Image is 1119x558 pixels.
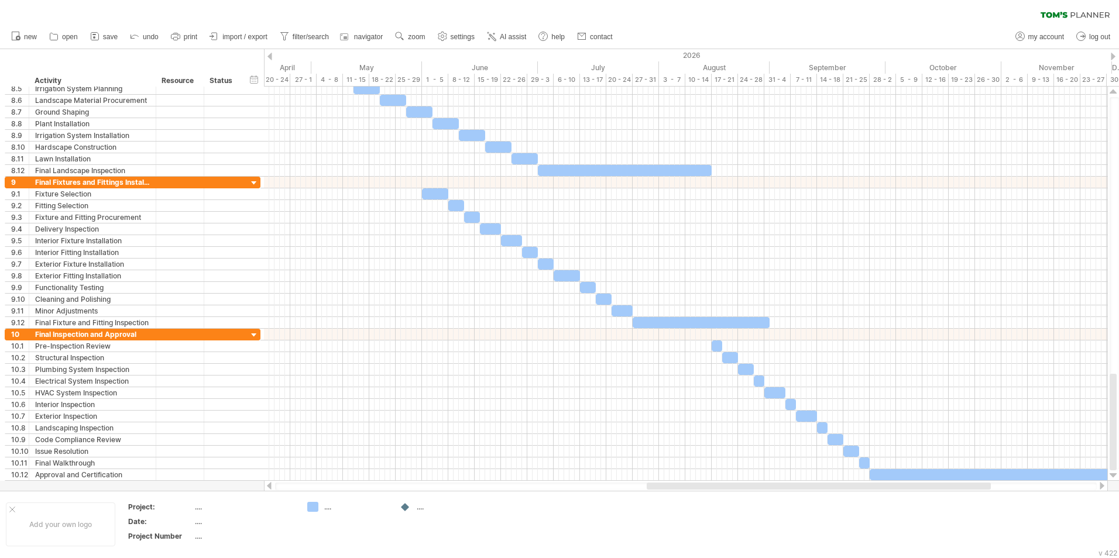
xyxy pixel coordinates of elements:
div: 10.10 [11,446,29,457]
div: Exterior Fitting Installation [35,270,150,281]
div: 21 - 25 [843,74,870,86]
div: Fixture and Fitting Procurement [35,212,150,223]
div: .... [195,531,293,541]
div: May 2026 [311,61,422,74]
div: 27 - 1 [290,74,317,86]
a: import / export [207,29,271,44]
div: 9.9 [11,282,29,293]
div: Activity [35,75,149,87]
a: undo [127,29,162,44]
div: 31 - 4 [764,74,791,86]
div: 10.1 [11,340,29,352]
span: undo [143,33,159,41]
a: help [536,29,568,44]
div: 24 - 28 [738,74,764,86]
div: 16 - 20 [1054,74,1080,86]
div: 9.2 [11,200,29,211]
div: 10.2 [11,352,29,363]
a: filter/search [277,29,332,44]
div: 14 - 18 [817,74,843,86]
span: settings [451,33,475,41]
div: Final Fixtures and Fittings Installations [35,177,150,188]
div: 13 - 17 [580,74,606,86]
div: 29 - 3 [527,74,554,86]
div: 20 - 24 [606,74,633,86]
div: Code Compliance Review [35,434,150,445]
div: Interior Fitting Installation [35,247,150,258]
div: 9.10 [11,294,29,305]
div: Final Fixture and Fitting Inspection [35,317,150,328]
div: Exterior Fixture Installation [35,259,150,270]
div: 4 - 8 [317,74,343,86]
div: Irrigation System Planning [35,83,150,94]
div: 9.6 [11,247,29,258]
div: August 2026 [659,61,770,74]
a: navigator [338,29,386,44]
div: 10.12 [11,469,29,480]
div: Functionality Testing [35,282,150,293]
span: save [103,33,118,41]
div: Final Inspection and Approval [35,329,150,340]
div: 2 - 6 [1001,74,1028,86]
span: navigator [354,33,383,41]
a: settings [435,29,478,44]
div: 10.3 [11,364,29,375]
div: Fitting Selection [35,200,150,211]
div: November 2026 [1001,61,1112,74]
div: 6 - 10 [554,74,580,86]
div: 9 [11,177,29,188]
a: log out [1073,29,1114,44]
div: 9.8 [11,270,29,281]
span: zoom [408,33,425,41]
span: contact [590,33,613,41]
div: 1 - 5 [422,74,448,86]
div: 8.11 [11,153,29,164]
div: 9.1 [11,188,29,199]
div: Fixture Selection [35,188,150,199]
a: open [46,29,81,44]
div: Electrical System Inspection [35,376,150,387]
div: .... [195,516,293,526]
div: Delivery Inspection [35,223,150,235]
div: 28 - 2 [870,74,896,86]
a: contact [574,29,616,44]
div: 8.7 [11,106,29,118]
div: 10.7 [11,411,29,422]
div: Exterior Inspection [35,411,150,422]
span: new [24,33,37,41]
div: HVAC System Inspection [35,387,150,398]
div: Final Walkthrough [35,457,150,469]
a: save [87,29,121,44]
div: 11 - 15 [343,74,369,86]
div: 26 - 30 [975,74,1001,86]
div: 15 - 19 [475,74,501,86]
div: 22 - 26 [501,74,527,86]
div: Plant Installation [35,118,150,129]
div: 27 - 31 [633,74,659,86]
div: 9.11 [11,305,29,316]
div: Irrigation System Installation [35,130,150,141]
div: 12 - 16 [922,74,949,86]
a: AI assist [484,29,530,44]
div: Plumbing System Inspection [35,364,150,375]
div: Pre-Inspection Review [35,340,150,352]
div: Resource [162,75,197,87]
div: 25 - 29 [396,74,422,86]
div: Date: [128,516,193,526]
div: 10.8 [11,422,29,433]
span: filter/search [293,33,329,41]
div: Landscape Material Procurement [35,95,150,106]
div: 9.3 [11,212,29,223]
div: 8.8 [11,118,29,129]
span: help [551,33,565,41]
div: October 2026 [885,61,1001,74]
div: Hardscape Construction [35,142,150,153]
div: Issue Resolution [35,446,150,457]
span: open [62,33,78,41]
div: 9 - 13 [1028,74,1054,86]
div: Project: [128,502,193,512]
div: 17 - 21 [712,74,738,86]
div: Lawn Installation [35,153,150,164]
div: Approval and Certification [35,469,150,480]
span: AI assist [500,33,526,41]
